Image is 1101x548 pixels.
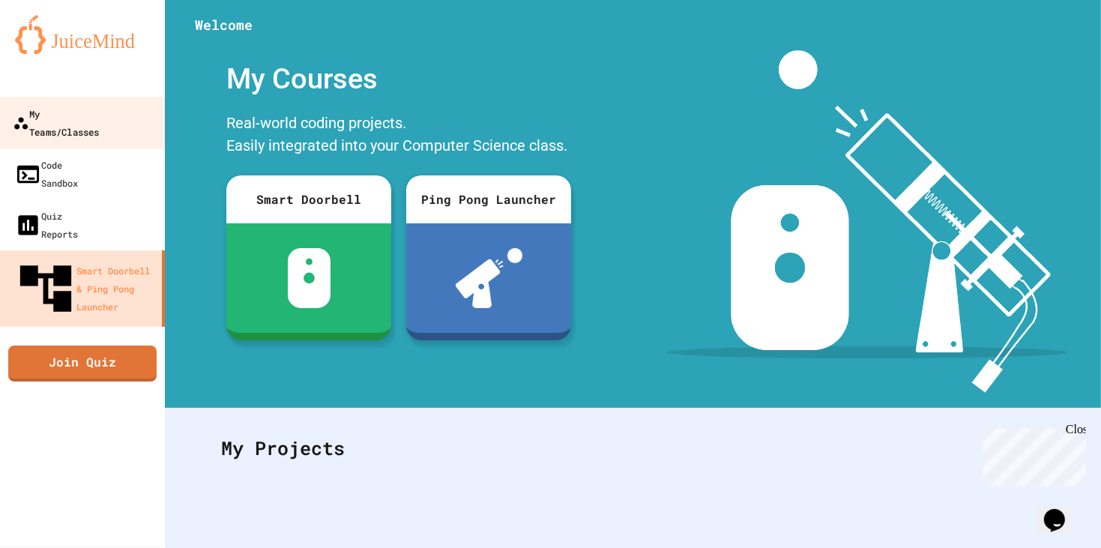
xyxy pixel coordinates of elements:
div: Ping Pong Launcher [406,175,571,223]
iframe: chat widget [977,423,1086,487]
div: My Courses [219,50,579,108]
div: Smart Doorbell & Ping Pong Launcher [15,258,156,319]
div: Smart Doorbell [226,175,391,223]
img: banner-image-my-projects.png [666,50,1068,393]
div: Chat with us now!Close [6,6,103,95]
img: sdb-white.svg [288,248,331,308]
a: Join Quiz [8,346,157,382]
div: My Projects [206,419,1060,478]
div: My Teams/Classes [13,104,99,141]
div: Real-world coding projects. Easily integrated into your Computer Science class. [219,108,579,164]
div: Code Sandbox [15,156,78,192]
img: ppl-with-ball.png [456,248,522,308]
div: Quiz Reports [15,207,78,243]
iframe: chat widget [1038,488,1086,533]
img: logo-orange.svg [15,15,150,54]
